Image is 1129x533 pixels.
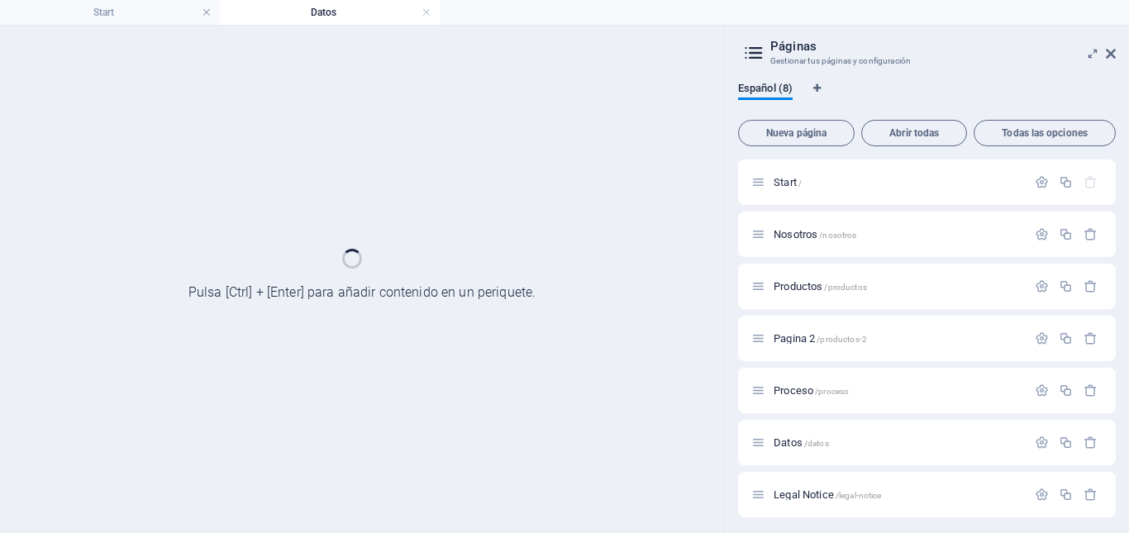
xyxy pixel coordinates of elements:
div: Configuración [1035,227,1049,241]
span: /nosotros [819,231,856,240]
div: Duplicar [1059,227,1073,241]
span: Nueva página [746,128,847,138]
div: Nosotros/nosotros [769,229,1027,240]
button: Nueva página [738,120,855,146]
span: Haz clic para abrir la página [774,384,849,397]
span: Todas las opciones [981,128,1108,138]
div: Duplicar [1059,175,1073,189]
span: /legal-notice [836,491,882,500]
div: Proceso/proceso [769,385,1027,396]
span: Español (8) [738,79,793,102]
div: Eliminar [1084,435,1098,450]
div: Eliminar [1084,227,1098,241]
span: Haz clic para abrir la página [774,280,867,293]
div: Configuración [1035,383,1049,397]
span: /datos [804,439,829,448]
h3: Gestionar tus páginas y configuración [770,54,1083,69]
h2: Páginas [770,39,1116,54]
div: Productos/productos [769,281,1027,292]
div: Legal Notice/legal-notice [769,489,1027,500]
div: Datos/datos [769,437,1027,448]
div: La página principal no puede eliminarse [1084,175,1098,189]
div: Configuración [1035,175,1049,189]
div: Pagina 2/productos-2 [769,333,1027,344]
div: Duplicar [1059,383,1073,397]
div: Pestañas de idiomas [738,82,1116,113]
div: Eliminar [1084,383,1098,397]
span: /proceso [815,387,849,396]
span: Abrir todas [869,128,960,138]
div: Start/ [769,177,1027,188]
div: Configuración [1035,331,1049,345]
div: Configuración [1035,435,1049,450]
div: Eliminar [1084,331,1098,345]
div: Eliminar [1084,488,1098,502]
div: Configuración [1035,488,1049,502]
div: Duplicar [1059,331,1073,345]
span: Haz clic para abrir la página [774,436,829,449]
span: / [798,178,802,188]
div: Duplicar [1059,488,1073,502]
div: Configuración [1035,279,1049,293]
span: Haz clic para abrir la página [774,488,881,501]
div: Eliminar [1084,279,1098,293]
span: Haz clic para abrir la página [774,228,856,240]
button: Todas las opciones [974,120,1116,146]
div: Duplicar [1059,435,1073,450]
span: Haz clic para abrir la página [774,332,867,345]
span: Haz clic para abrir la página [774,176,802,188]
div: Duplicar [1059,279,1073,293]
button: Abrir todas [861,120,967,146]
span: /productos [824,283,866,292]
h4: Datos [220,3,440,21]
span: /productos-2 [817,335,867,344]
